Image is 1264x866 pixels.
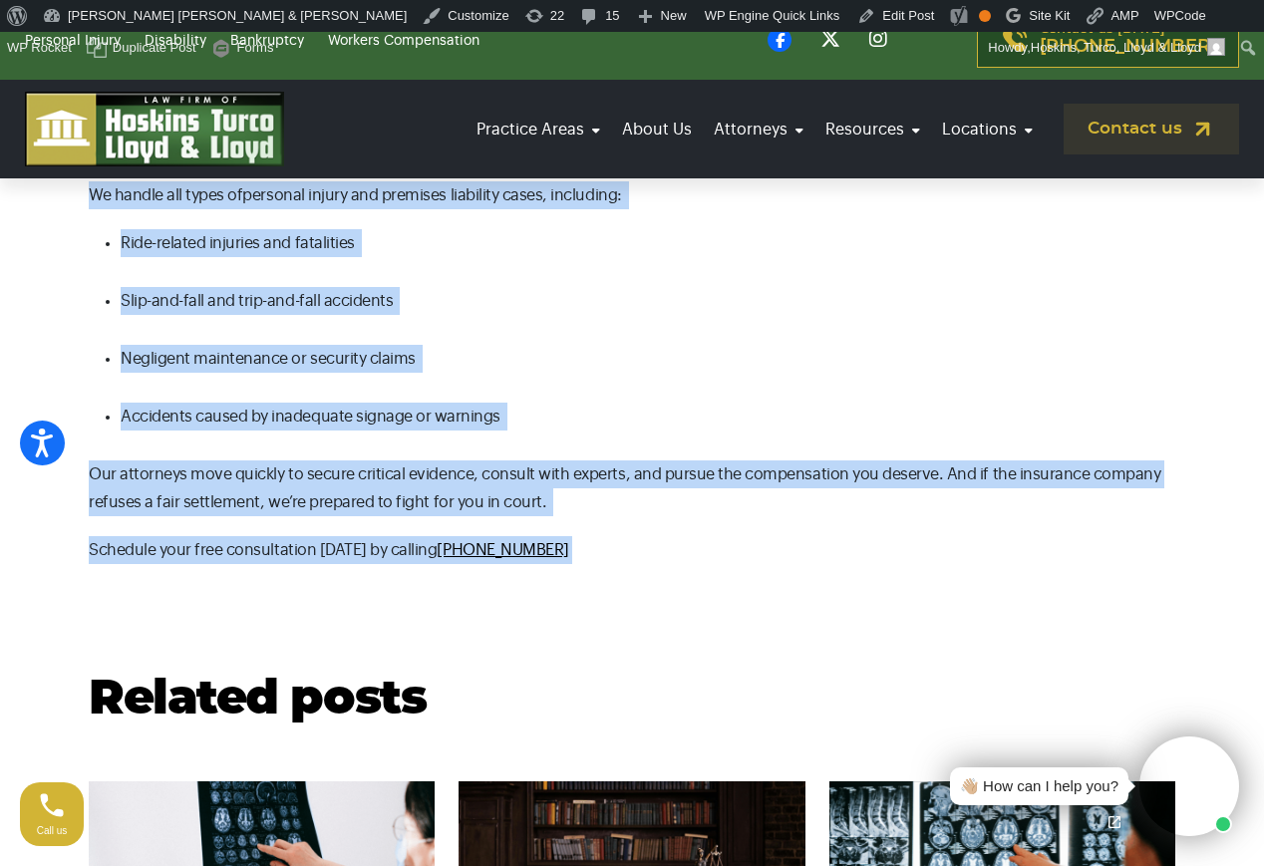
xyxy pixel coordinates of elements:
a: Workers Compensation [328,34,479,48]
img: logo [25,92,284,166]
a: Practice Areas [471,102,606,157]
a: Attorneys [708,102,809,157]
a: Locations [936,102,1039,157]
div: 👋🏼 How can I help you? [960,775,1118,798]
a: [PHONE_NUMBER] [437,542,568,558]
a: About Us [616,102,698,157]
div: OK [979,10,991,22]
span: Slip-and-fall and trip-and-fall accidents [121,293,393,309]
span: Call us [37,825,68,836]
p: personal injury and premises liability cases [89,181,1175,209]
span: , including: [542,187,621,203]
span: Forms [237,32,274,64]
a: Contact us [DATE][PHONE_NUMBER] [977,12,1239,68]
span: Duplicate Post [113,32,196,64]
span: Accidents caused by inadequate signage or warnings [121,409,500,425]
span: Negligent maintenance or security claims [121,351,416,367]
span: Our attorneys move quickly to secure critical evidence, consult with experts, and pursue the comp... [89,466,1160,510]
span: Ride-related injuries and fatalities [121,235,355,251]
a: Resources [819,102,926,157]
a: Howdy, [981,32,1233,64]
p: Schedule your free consultation [DATE] by calling [89,536,1175,564]
a: Open chat [1094,801,1135,843]
span: Site Kit [1029,8,1070,23]
h2: Related posts [89,674,1175,726]
a: Contact us [1064,104,1239,154]
span: Hoskins, Turco, Lloyd & Lloyd [1031,40,1201,55]
span: We handle all types of [89,187,242,203]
